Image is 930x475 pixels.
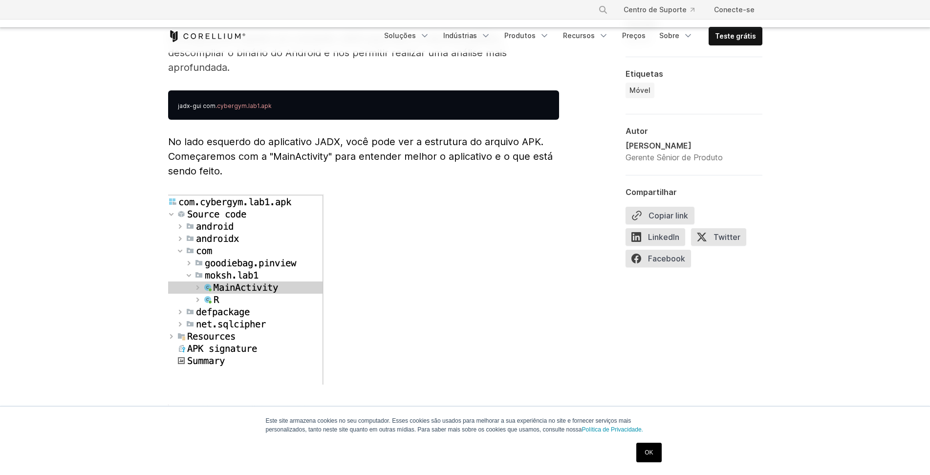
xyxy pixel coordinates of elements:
[648,232,679,242] font: LinkedIn
[636,443,661,462] a: OK
[384,31,416,40] font: Soluções
[714,232,740,242] font: Twitter
[563,31,595,40] font: Recursos
[168,194,324,385] img: Captura de tela do aplicativo JADX; mostrando a estrutura do arquivo APK e a aba “MainActivity”
[626,228,691,250] a: LinkedIn
[645,449,653,456] font: OK
[216,102,272,109] font: .cybergym.lab1.apk
[168,30,246,42] a: Página inicial do Corellium
[626,126,648,136] font: Autor
[659,31,679,40] font: Sobre
[715,32,756,40] font: Teste grátis
[378,27,762,45] div: Menu de navegação
[443,31,477,40] font: Indústrias
[626,187,677,197] font: Compartilhar
[504,31,536,40] font: Produtos
[648,254,685,263] font: Facebook
[622,31,646,40] font: Preços
[168,136,553,177] font: No lado esquerdo do aplicativo JADX, você pode ver a estrutura do arquivo APK. Começaremos com a ...
[629,86,650,94] font: Móvel
[626,83,654,98] a: Móvel
[626,69,663,79] font: Etiquetas
[582,426,643,433] a: Política de Privacidade.
[626,141,692,151] font: [PERSON_NAME]
[691,228,752,250] a: Twitter
[626,250,697,271] a: Facebook
[266,417,631,433] font: Este site armazena cookies no seu computador. Esses cookies são usados ​​para melhorar a sua expe...
[626,152,723,162] font: Gerente Sênior de Produto
[178,102,216,109] font: jadx-gui com
[626,207,694,224] button: Copiar link
[168,32,507,73] font: Começaremos usando um comando JADX para abrir a interface gráfica, descompilar o binário do Andro...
